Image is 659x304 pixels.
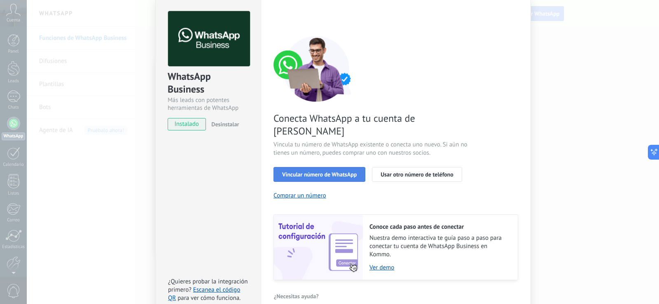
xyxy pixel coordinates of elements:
div: Más leads con potentes herramientas de WhatsApp [168,96,249,112]
span: instalado [168,118,206,130]
span: Vincular número de WhatsApp [282,172,357,177]
div: WhatsApp Business [168,70,249,96]
span: Usar otro número de teléfono [381,172,453,177]
span: Vincula tu número de WhatsApp existente o conecta uno nuevo. Si aún no tienes un número, puedes c... [273,141,470,157]
span: Nuestra demo interactiva te guía paso a paso para conectar tu cuenta de WhatsApp Business en Kommo. [369,234,509,259]
img: logo_main.png [168,11,250,67]
button: Comprar un número [273,192,326,200]
span: para ver cómo funciona. [178,294,241,302]
span: Desinstalar [211,121,239,128]
a: Escanea el código QR [168,286,240,302]
button: Usar otro número de teléfono [372,167,462,182]
img: connect number [273,36,360,102]
span: Conecta WhatsApp a tu cuenta de [PERSON_NAME] [273,112,470,137]
span: ¿Quieres probar la integración primero? [168,278,248,294]
h2: Conoce cada paso antes de conectar [369,223,509,231]
button: ¿Necesitas ayuda? [273,290,319,302]
button: Vincular número de WhatsApp [273,167,365,182]
span: ¿Necesitas ayuda? [274,293,319,299]
a: Ver demo [369,264,509,272]
button: Desinstalar [208,118,239,130]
